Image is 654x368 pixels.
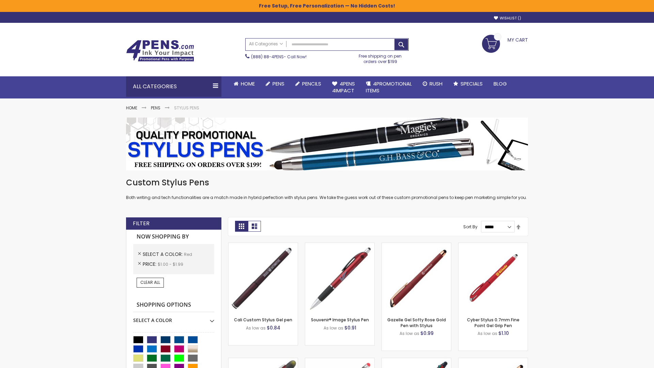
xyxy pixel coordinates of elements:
a: Clear All [137,278,164,287]
strong: Shopping Options [133,298,214,312]
strong: Filter [133,220,150,227]
a: Blog [488,76,512,91]
span: As low as [400,331,419,336]
a: Cyber Stylus 0.7mm Fine Point Gel Grip Pen-Red [458,243,528,248]
a: Gazelle Gel Softy Rose Gold Pen with Stylus [387,317,446,328]
a: Gazelle Gel Softy Rose Gold Pen with Stylus - ColorJet-Red [458,358,528,364]
span: $0.84 [267,324,280,331]
span: Home [241,80,255,87]
span: $0.91 [344,324,356,331]
a: Orbitor 4 Color Assorted Ink Metallic Stylus Pens-Red [382,358,451,364]
div: Both writing and tech functionalities are a match made in hybrid perfection with stylus pens. We ... [126,177,528,201]
span: $1.10 [498,330,509,337]
a: Cyber Stylus 0.7mm Fine Point Gel Grip Pen [467,317,519,328]
span: As low as [324,325,343,331]
a: Wishlist [494,16,521,21]
a: (888) 88-4PENS [251,54,284,60]
strong: Now Shopping by [133,230,214,244]
div: Select A Color [133,312,214,324]
span: Pens [272,80,284,87]
div: Free shipping on pen orders over $199 [352,51,409,64]
span: As low as [478,331,497,336]
span: $0.99 [420,330,434,337]
img: Gazelle Gel Softy Rose Gold Pen with Stylus-Red [382,243,451,312]
a: All Categories [246,39,286,50]
a: Cali Custom Stylus Gel pen-Red [229,243,298,248]
a: 4PROMOTIONALITEMS [360,76,417,98]
img: 4Pens Custom Pens and Promotional Products [126,40,194,62]
img: Cali Custom Stylus Gel pen-Red [229,243,298,312]
span: All Categories [249,41,283,47]
label: Sort By [463,224,478,230]
img: Stylus Pens [126,118,528,170]
span: Specials [461,80,483,87]
span: 4PROMOTIONAL ITEMS [366,80,412,94]
span: Red [184,251,192,257]
span: Blog [494,80,507,87]
span: 4Pens 4impact [332,80,355,94]
span: Clear All [140,279,160,285]
a: Rush [417,76,448,91]
span: As low as [246,325,266,331]
a: Home [228,76,260,91]
a: Cali Custom Stylus Gel pen [234,317,292,323]
a: Pencils [290,76,327,91]
a: Souvenir® Image Stylus Pen [311,317,369,323]
strong: Stylus Pens [174,105,199,111]
a: Souvenir® Image Stylus Pen-Red [305,243,374,248]
strong: Grid [235,221,248,232]
span: $1.00 - $1.99 [158,261,183,267]
a: Home [126,105,137,111]
span: Pencils [302,80,321,87]
a: Pens [151,105,160,111]
a: 4Pens4impact [327,76,360,98]
span: Rush [430,80,442,87]
span: Select A Color [143,251,184,258]
a: Specials [448,76,488,91]
a: Islander Softy Gel with Stylus - ColorJet Imprint-Red [305,358,374,364]
img: Souvenir® Image Stylus Pen-Red [305,243,374,312]
h1: Custom Stylus Pens [126,177,528,188]
a: Gazelle Gel Softy Rose Gold Pen with Stylus-Red [382,243,451,248]
a: Souvenir® Jalan Highlighter Stylus Pen Combo-Red [229,358,298,364]
img: Cyber Stylus 0.7mm Fine Point Gel Grip Pen-Red [458,243,528,312]
span: Price [143,261,158,267]
a: Pens [260,76,290,91]
div: All Categories [126,76,221,97]
span: - Call Now! [251,54,307,60]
